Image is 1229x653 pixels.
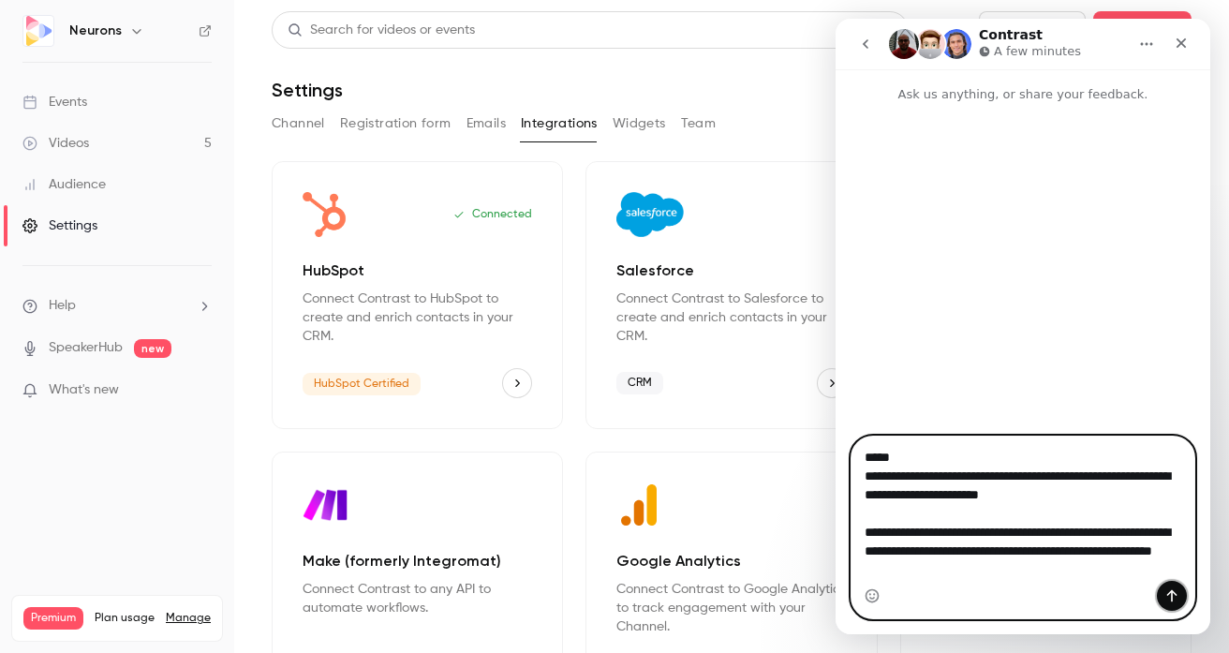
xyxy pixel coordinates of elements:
li: help-dropdown-opener [22,296,212,316]
h6: Neurons [69,22,122,40]
button: HubSpot [502,368,532,398]
div: Salesforce [585,161,877,429]
button: Team [681,109,717,139]
span: new [134,339,171,358]
button: Widgets [613,109,666,139]
div: Events [22,93,87,111]
button: Emails [466,109,506,139]
span: What's new [49,380,119,400]
p: Connect Contrast to Salesforce to create and enrich contacts in your CRM. [616,289,846,346]
h1: Settings [272,79,343,101]
div: Search for videos or events [288,21,475,40]
a: SpeakerHub [49,338,123,358]
iframe: Intercom live chat [836,19,1210,634]
p: Connected [453,207,532,222]
p: Make (formerly Integromat) [303,550,532,572]
p: HubSpot [303,260,532,282]
div: Settings [22,216,97,235]
span: CRM [616,372,663,394]
button: Registration form [340,109,452,139]
p: Salesforce [616,260,846,282]
p: Connect Contrast to HubSpot to create and enrich contacts in your CRM. [303,289,532,346]
div: Audience [22,175,106,194]
div: Videos [22,134,89,153]
span: Premium [23,607,83,630]
p: Connect Contrast to Google Analytics to track engagement with your Channel. [616,580,846,636]
iframe: Noticeable Trigger [189,382,212,399]
a: Manage [166,611,211,626]
span: HubSpot Certified [303,373,421,395]
img: Neurons [23,16,53,46]
button: Integrations [521,109,598,139]
span: Plan usage [95,611,155,626]
p: Connect Contrast to any API to automate workflows. [303,580,532,617]
button: Channel [272,109,325,139]
button: New video [979,11,1086,49]
button: Salesforce [817,368,847,398]
button: Schedule [1093,11,1192,49]
span: Help [49,296,76,316]
div: HubSpot [272,161,563,429]
p: Google Analytics [616,550,846,572]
